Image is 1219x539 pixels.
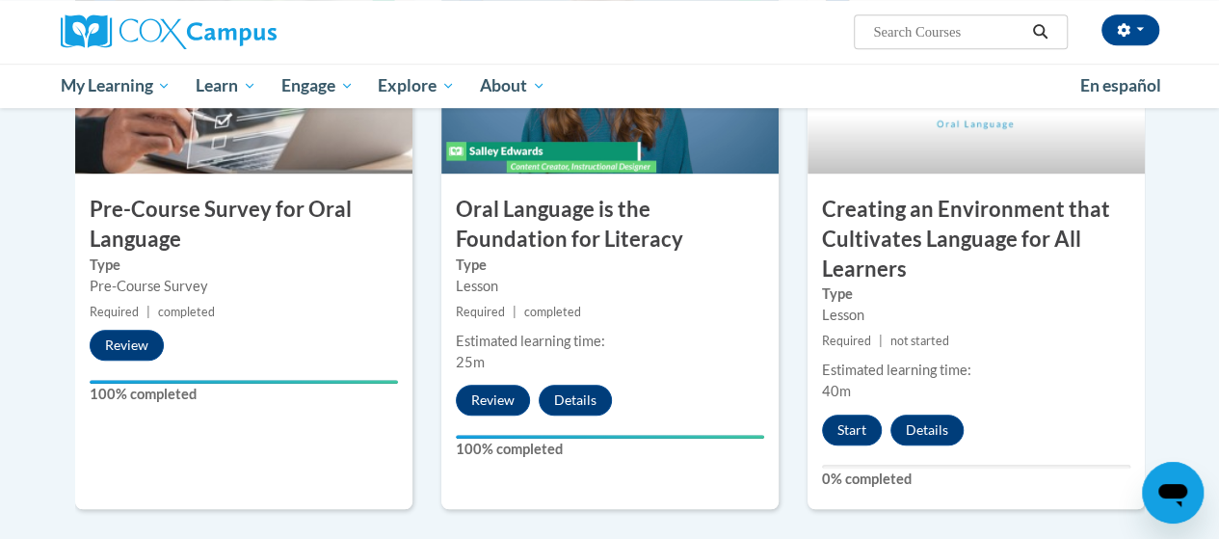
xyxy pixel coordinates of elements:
label: 100% completed [90,384,398,405]
span: Required [456,305,505,319]
span: 25m [456,354,485,370]
div: Your progress [90,380,398,384]
img: Cox Campus [61,14,277,49]
span: Required [90,305,139,319]
h3: Pre-Course Survey for Oral Language [75,195,412,255]
span: Explore [378,74,455,97]
span: completed [158,305,215,319]
label: Type [456,255,764,276]
span: completed [524,305,581,319]
iframe: Button to launch messaging window [1142,462,1204,524]
a: Cox Campus [61,14,408,49]
span: | [513,305,517,319]
span: Required [822,334,871,348]
div: Your progress [456,435,764,439]
div: Estimated learning time: [456,331,764,352]
a: Explore [365,64,467,108]
span: Learn [196,74,256,97]
h3: Oral Language is the Foundation for Literacy [441,195,779,255]
div: Estimated learning time: [822,360,1130,381]
button: Search [1025,20,1054,43]
div: Lesson [456,276,764,297]
button: Account Settings [1101,14,1159,45]
button: Details [539,385,612,416]
label: 100% completed [456,439,764,460]
a: Engage [269,64,366,108]
button: Start [822,415,882,445]
span: Engage [281,74,354,97]
span: About [480,74,545,97]
span: My Learning [60,74,171,97]
div: Main menu [46,64,1174,108]
button: Review [456,385,530,416]
span: not started [890,334,949,348]
span: | [879,334,883,348]
h3: Creating an Environment that Cultivates Language for All Learners [808,195,1145,283]
span: | [146,305,150,319]
label: 0% completed [822,469,1130,490]
a: About [467,64,558,108]
span: En español [1080,75,1161,95]
label: Type [822,283,1130,305]
a: My Learning [48,64,184,108]
div: Pre-Course Survey [90,276,398,297]
span: 40m [822,383,851,399]
a: En español [1068,66,1174,106]
button: Details [890,415,964,445]
button: Review [90,330,164,361]
input: Search Courses [871,20,1025,43]
div: Lesson [822,305,1130,326]
a: Learn [183,64,269,108]
label: Type [90,255,398,276]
